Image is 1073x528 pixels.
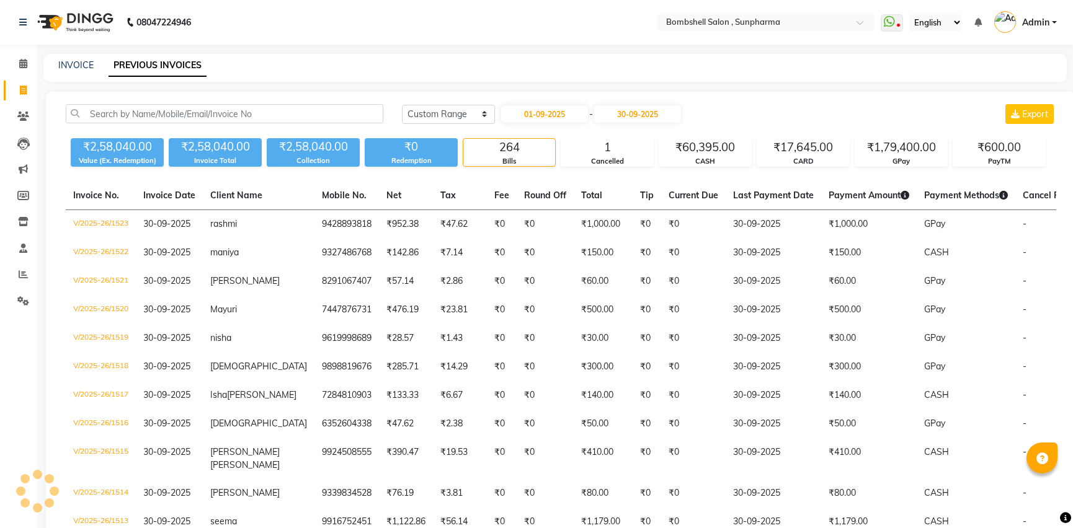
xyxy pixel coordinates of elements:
td: 30-09-2025 [726,353,821,381]
div: ₹600.00 [953,139,1045,156]
span: Last Payment Date [733,190,814,201]
td: ₹30.00 [821,324,917,353]
span: Admin [1022,16,1049,29]
div: ₹2,58,040.00 [169,138,262,156]
td: ₹0 [661,324,726,353]
td: V/2025-26/1517 [66,381,136,410]
td: ₹0 [661,239,726,267]
span: nisha [210,332,231,343]
td: ₹50.00 [574,410,633,438]
td: 30-09-2025 [726,239,821,267]
div: Cancelled [561,156,653,167]
td: ₹500.00 [574,296,633,324]
td: ₹0 [661,210,726,239]
a: INVOICE [58,59,94,71]
div: ₹0 [365,138,458,156]
td: ₹500.00 [821,296,917,324]
span: - [1023,247,1026,258]
td: ₹0 [661,267,726,296]
span: Payment Methods [924,190,1008,201]
td: ₹133.33 [379,381,433,410]
td: ₹0 [517,438,574,479]
div: CASH [659,156,751,167]
span: GPay [924,418,945,429]
td: ₹80.00 [821,479,917,508]
span: Invoice Date [143,190,195,201]
td: ₹47.62 [379,410,433,438]
td: ₹0 [517,479,574,508]
td: ₹0 [487,353,517,381]
span: 30-09-2025 [143,516,190,527]
span: Payment Amount [829,190,909,201]
img: Admin [994,11,1016,33]
td: ₹0 [487,410,517,438]
td: 6352604338 [314,410,379,438]
div: 1 [561,139,653,156]
td: ₹0 [633,239,661,267]
span: Isha [210,389,227,400]
td: 30-09-2025 [726,210,821,239]
div: ₹17,645.00 [757,139,849,156]
td: V/2025-26/1523 [66,210,136,239]
span: - [1023,332,1026,343]
div: Value (Ex. Redemption) [71,156,164,166]
td: 30-09-2025 [726,410,821,438]
td: ₹60.00 [821,267,917,296]
span: Current Due [669,190,718,201]
span: - [1023,446,1026,457]
td: ₹0 [487,267,517,296]
span: Total [581,190,602,201]
div: Collection [267,156,360,166]
span: 30-09-2025 [143,418,190,429]
td: ₹0 [661,353,726,381]
td: ₹30.00 [574,324,633,353]
td: V/2025-26/1518 [66,353,136,381]
span: Client Name [210,190,262,201]
td: ₹7.14 [433,239,487,267]
div: CARD [757,156,849,167]
td: ₹0 [487,239,517,267]
span: Tax [440,190,456,201]
button: Export [1005,104,1054,124]
a: PREVIOUS INVOICES [109,55,207,77]
input: End Date [594,105,681,123]
td: V/2025-26/1521 [66,267,136,296]
span: - [1023,275,1026,286]
td: V/2025-26/1519 [66,324,136,353]
td: ₹3.81 [433,479,487,508]
td: ₹150.00 [574,239,633,267]
span: 30-09-2025 [143,275,190,286]
td: ₹76.19 [379,479,433,508]
span: 30-09-2025 [143,361,190,372]
td: ₹47.62 [433,210,487,239]
span: [PERSON_NAME] [210,275,280,286]
td: 9339834528 [314,479,379,508]
span: [DEMOGRAPHIC_DATA] [210,418,307,429]
td: ₹0 [633,410,661,438]
td: ₹0 [661,296,726,324]
div: PayTM [953,156,1045,167]
span: GPay [924,275,945,286]
span: Round Off [524,190,566,201]
td: ₹2.86 [433,267,487,296]
td: ₹150.00 [821,239,917,267]
td: ₹285.71 [379,353,433,381]
td: ₹0 [633,438,661,479]
td: ₹410.00 [574,438,633,479]
td: ₹952.38 [379,210,433,239]
div: Bills [463,156,555,167]
span: [PERSON_NAME] [227,389,296,400]
td: ₹0 [661,410,726,438]
span: - [1023,389,1026,400]
input: Start Date [501,105,588,123]
td: ₹60.00 [574,267,633,296]
td: ₹0 [633,353,661,381]
td: ₹140.00 [574,381,633,410]
td: ₹14.29 [433,353,487,381]
td: ₹0 [487,296,517,324]
span: rashmi [210,218,237,229]
td: 30-09-2025 [726,267,821,296]
b: 08047224946 [136,5,191,40]
div: ₹1,79,400.00 [855,139,947,156]
td: ₹476.19 [379,296,433,324]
